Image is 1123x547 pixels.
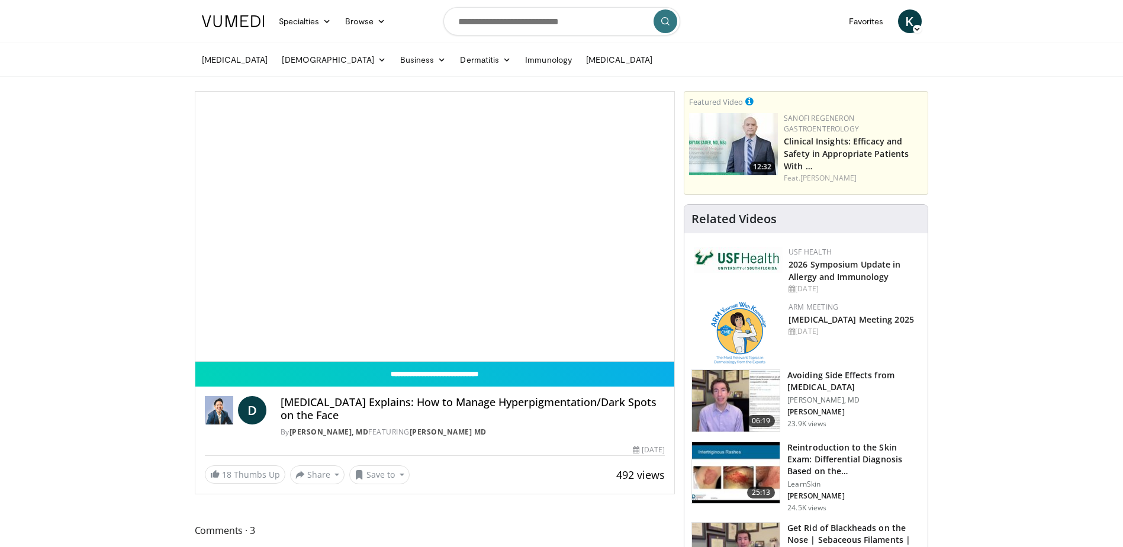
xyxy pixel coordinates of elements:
[195,48,275,72] a: [MEDICAL_DATA]
[290,465,345,484] button: Share
[789,314,914,325] a: [MEDICAL_DATA] Meeting 2025
[689,96,743,107] small: Featured Video
[800,173,857,183] a: [PERSON_NAME]
[205,465,285,484] a: 18 Thumbs Up
[453,48,518,72] a: Dermatitis
[205,396,233,424] img: Daniel Sugai, MD
[272,9,339,33] a: Specialties
[787,442,921,477] h3: Reintroduction to the Skin Exam: Differential Diagnosis Based on the…
[633,445,665,455] div: [DATE]
[787,395,921,405] p: [PERSON_NAME], MD
[691,369,921,432] a: 06:19 Avoiding Side Effects from [MEDICAL_DATA] [PERSON_NAME], MD [PERSON_NAME] 23.9K views
[787,419,826,429] p: 23.9K views
[338,9,392,33] a: Browse
[195,92,675,362] video-js: Video Player
[692,442,780,504] img: 022c50fb-a848-4cac-a9d8-ea0906b33a1b.150x105_q85_crop-smart_upscale.jpg
[749,162,775,172] span: 12:32
[691,212,777,226] h4: Related Videos
[689,113,778,175] img: bf9ce42c-6823-4735-9d6f-bc9dbebbcf2c.png.150x105_q85_crop-smart_upscale.jpg
[691,442,921,513] a: 25:13 Reintroduction to the Skin Exam: Differential Diagnosis Based on the… LearnSkin [PERSON_NAM...
[579,48,659,72] a: [MEDICAL_DATA]
[789,302,838,312] a: ARM Meeting
[202,15,265,27] img: VuMedi Logo
[616,468,665,482] span: 492 views
[195,523,675,538] span: Comments 3
[410,427,487,437] a: [PERSON_NAME] MD
[787,491,921,501] p: [PERSON_NAME]
[787,369,921,393] h3: Avoiding Side Effects from [MEDICAL_DATA]
[747,487,776,498] span: 25:13
[784,113,859,134] a: Sanofi Regeneron Gastroenterology
[787,480,921,489] p: LearnSkin
[694,247,783,273] img: 6ba8804a-8538-4002-95e7-a8f8012d4a11.png.150x105_q85_autocrop_double_scale_upscale_version-0.2.jpg
[281,427,665,437] div: By FEATURING
[747,415,776,427] span: 06:19
[789,247,832,257] a: USF Health
[222,469,231,480] span: 18
[787,407,921,417] p: [PERSON_NAME]
[393,48,453,72] a: Business
[784,173,923,184] div: Feat.
[518,48,579,72] a: Immunology
[275,48,392,72] a: [DEMOGRAPHIC_DATA]
[898,9,922,33] a: K
[692,370,780,432] img: 6f9900f7-f6e7-4fd7-bcbb-2a1dc7b7d476.150x105_q85_crop-smart_upscale.jpg
[238,396,266,424] a: D
[289,427,369,437] a: [PERSON_NAME], MD
[789,326,918,337] div: [DATE]
[789,284,918,294] div: [DATE]
[784,136,909,172] a: Clinical Insights: Efficacy and Safety in Appropriate Patients With …
[689,113,778,175] a: 12:32
[711,302,766,364] img: 89a28c6a-718a-466f-b4d1-7c1f06d8483b.png.150x105_q85_autocrop_double_scale_upscale_version-0.2.png
[349,465,410,484] button: Save to
[281,396,665,421] h4: [MEDICAL_DATA] Explains: How to Manage Hyperpigmentation/Dark Spots on the Face
[787,503,826,513] p: 24.5K views
[443,7,680,36] input: Search topics, interventions
[789,259,900,282] a: 2026 Symposium Update in Allergy and Immunology
[842,9,891,33] a: Favorites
